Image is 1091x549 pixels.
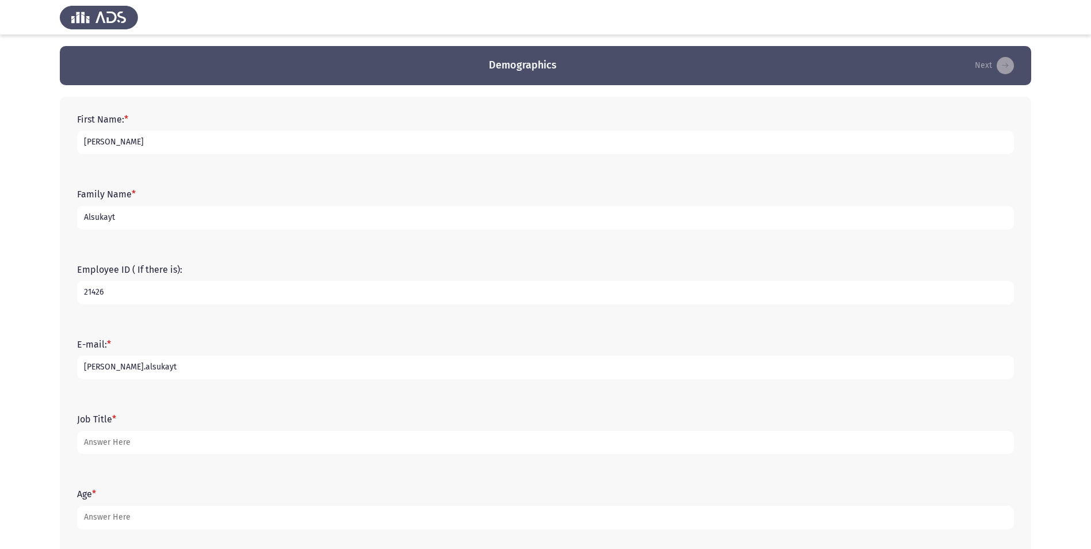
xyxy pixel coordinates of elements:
button: load next page [971,56,1017,75]
input: add answer text [77,206,1014,230]
h3: Demographics [489,58,557,73]
label: Family Name [77,189,136,200]
input: add answer text [77,131,1014,154]
label: Employee ID ( If there is): [77,264,182,275]
input: add answer text [77,281,1014,304]
img: Assess Talent Management logo [60,1,138,33]
label: Age [77,489,96,500]
input: add answer text [77,356,1014,379]
input: add answer text [77,506,1014,529]
input: add answer text [77,431,1014,455]
label: Job Title [77,414,116,425]
label: First Name: [77,114,128,125]
label: E-mail: [77,339,111,350]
